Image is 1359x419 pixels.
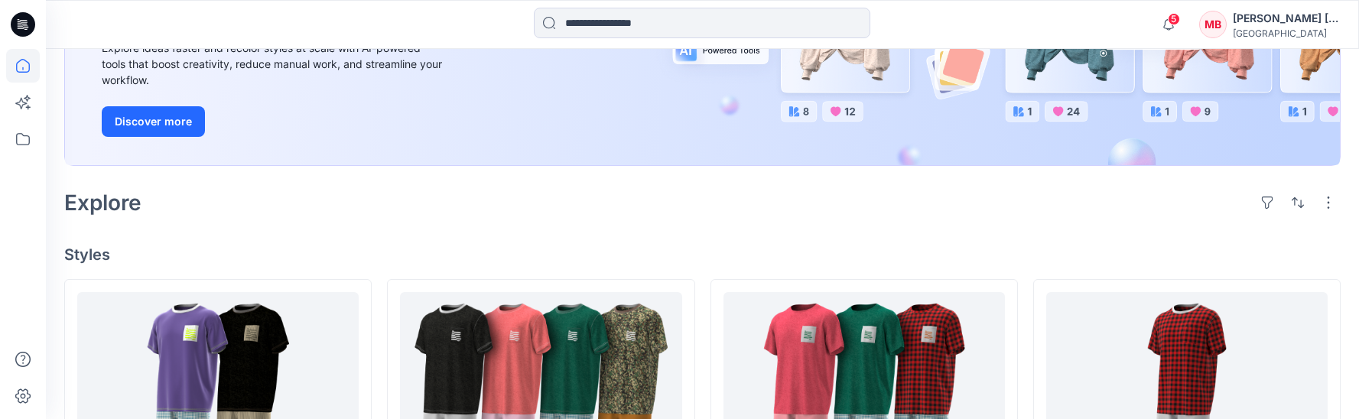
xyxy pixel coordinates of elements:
span: 5 [1168,13,1180,25]
div: MB [1199,11,1227,38]
h2: Explore [64,190,141,215]
div: Explore ideas faster and recolor styles at scale with AI-powered tools that boost creativity, red... [102,40,446,88]
button: Discover more [102,106,205,137]
h4: Styles [64,245,1341,264]
a: Discover more [102,106,446,137]
div: [PERSON_NAME] [PERSON_NAME] [1233,9,1340,28]
div: [GEOGRAPHIC_DATA] [1233,28,1340,39]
